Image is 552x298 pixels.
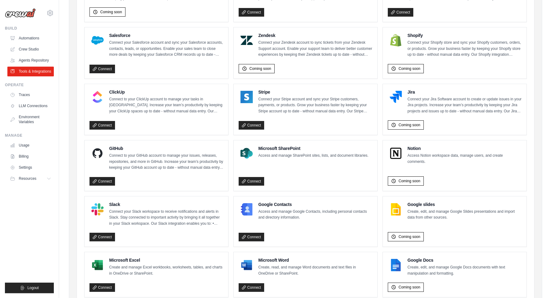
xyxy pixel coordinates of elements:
button: Logout [5,283,54,293]
img: ClickUp Logo [91,91,104,103]
h4: Shopify [407,32,522,38]
img: Microsoft Word Logo [240,259,253,271]
img: Notion Logo [390,147,402,159]
h4: GitHub [109,145,223,151]
p: Connect to your ClickUp account to manage your tasks in [GEOGRAPHIC_DATA]. Increase your team’s p... [109,96,223,115]
a: Agents Repository [7,55,54,65]
h4: Microsoft Excel [109,257,223,263]
img: Google Docs Logo [390,259,402,271]
a: Usage [7,140,54,150]
p: Connect your Zendesk account to sync tickets from your Zendesk Support account. Enable your suppo... [258,40,372,58]
a: Connect [239,121,264,130]
span: Coming soon [399,179,420,183]
a: Connect [388,8,413,17]
p: Connect to your GitHub account to manage your issues, releases, repositories, and more in GitHub.... [109,153,223,171]
a: Connect [239,283,264,292]
img: Salesforce Logo [91,34,104,46]
a: Traces [7,90,54,100]
span: Resources [19,176,36,181]
span: Coming soon [399,123,420,127]
div: Operate [5,83,54,87]
img: Google Contacts Logo [240,203,253,215]
a: LLM Connections [7,101,54,111]
span: Coming soon [399,66,420,71]
p: Connect your Salesforce account and sync your Salesforce accounts, contacts, leads, or opportunit... [109,40,223,58]
h4: Microsoft Word [258,257,372,263]
img: GitHub Logo [91,147,104,159]
p: Create, edit, and manage Google Slides presentations and import data from other sources. [407,209,522,221]
a: Environment Variables [7,112,54,127]
img: Zendesk Logo [240,34,253,46]
p: Access Notion workspace data, manage users, and create comments. [407,153,522,165]
p: Connect your Slack workspace to receive notifications and alerts in Slack. Stay connected to impo... [109,209,223,227]
p: Create, edit, and manage Google Docs documents with text manipulation and formatting. [407,264,522,276]
div: Manage [5,133,54,138]
h4: Microsoft SharePoint [258,145,368,151]
img: Stripe Logo [240,91,253,103]
h4: Google slides [407,201,522,207]
a: Settings [7,163,54,172]
p: Access and manage Google Contacts, including personal contacts and directory information. [258,209,372,221]
a: Connect [89,177,115,186]
p: Create and manage Excel workbooks, worksheets, tables, and charts in OneDrive or SharePoint. [109,264,223,276]
h4: Jira [407,89,522,95]
p: Create, read, and manage Word documents and text files in OneDrive or SharePoint. [258,264,372,276]
button: Resources [7,174,54,183]
p: Connect your Stripe account and sync your Stripe customers, payments, or products. Grow your busi... [258,96,372,115]
a: Billing [7,151,54,161]
img: Google slides Logo [390,203,402,215]
img: Logo [5,8,36,18]
h4: Salesforce [109,32,223,38]
h4: Google Contacts [258,201,372,207]
h4: Google Docs [407,257,522,263]
span: Coming soon [249,66,271,71]
a: Connect [89,121,115,130]
img: Jira Logo [390,91,402,103]
a: Tools & Integrations [7,66,54,76]
a: Connect [89,283,115,292]
a: Automations [7,33,54,43]
a: Connect [89,233,115,241]
a: Crew Studio [7,44,54,54]
a: Connect [239,8,264,17]
div: Build [5,26,54,31]
h4: Zendesk [258,32,372,38]
span: Logout [27,285,39,290]
p: Access and manage SharePoint sites, lists, and document libraries. [258,153,368,159]
span: Coming soon [100,10,122,14]
p: Connect your Shopify store and sync your Shopify customers, orders, or products. Grow your busine... [407,40,522,58]
img: Slack Logo [91,203,104,215]
h4: Slack [109,201,223,207]
a: Connect [239,233,264,241]
h4: Stripe [258,89,372,95]
p: Connect your Jira Software account to create or update issues in your Jira projects. Increase you... [407,96,522,115]
h4: Notion [407,145,522,151]
h4: ClickUp [109,89,223,95]
a: Connect [89,65,115,73]
span: Coming soon [399,234,420,239]
span: Coming soon [399,285,420,290]
a: Connect [239,177,264,186]
img: Microsoft Excel Logo [91,259,104,271]
img: Shopify Logo [390,34,402,46]
img: Microsoft SharePoint Logo [240,147,253,159]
